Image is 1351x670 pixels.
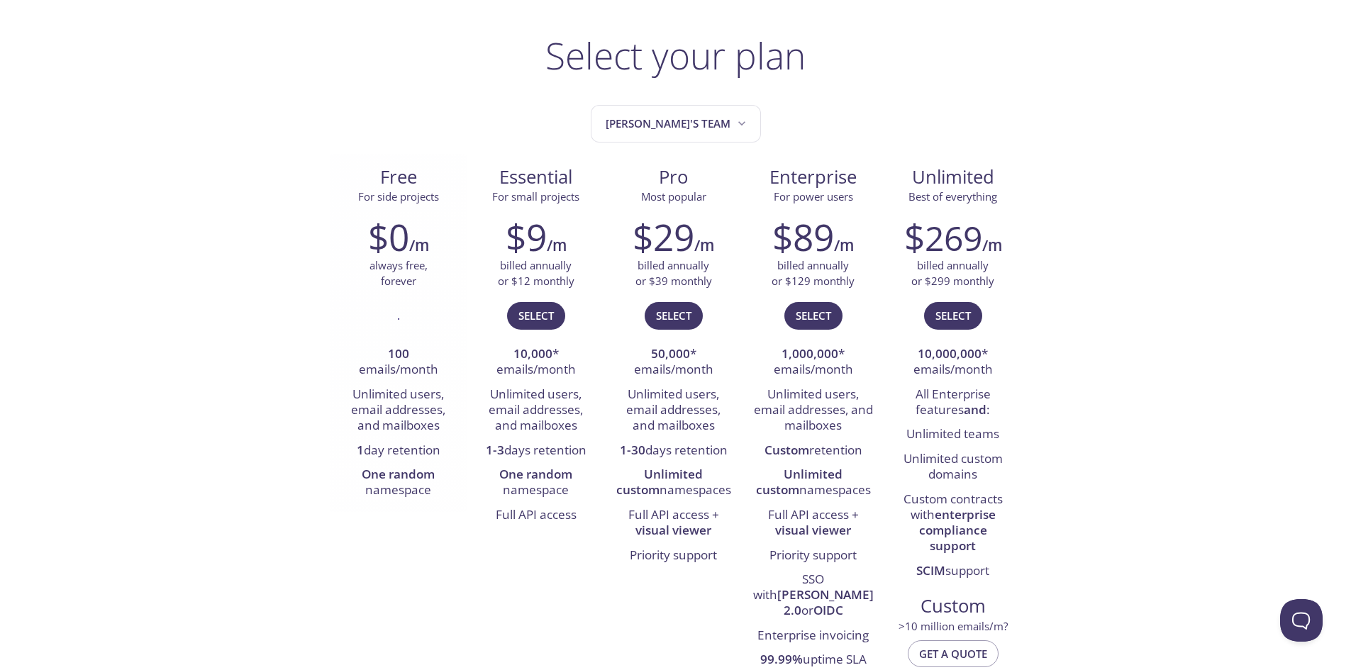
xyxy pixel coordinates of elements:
li: * emails/month [616,342,732,383]
li: Unlimited users, email addresses, and mailboxes [340,383,457,439]
li: * emails/month [478,342,594,383]
h6: /m [982,233,1002,257]
strong: 10,000,000 [918,345,982,362]
strong: visual viewer [635,522,711,538]
span: Select [796,306,831,325]
span: Most popular [641,189,706,203]
p: billed annually or $39 monthly [635,258,712,289]
strong: 1-30 [620,442,645,458]
span: Pro [616,165,731,189]
h6: /m [409,233,429,257]
strong: 50,000 [651,345,690,362]
span: For side projects [358,189,439,203]
button: Select [784,302,843,329]
p: billed annually or $12 monthly [498,258,574,289]
p: billed annually or $129 monthly [772,258,855,289]
strong: 1 [357,442,364,458]
span: For power users [774,189,853,203]
strong: One random [362,466,435,482]
span: Select [935,306,971,325]
li: SSO with or [753,568,874,624]
li: namespaces [616,463,732,503]
h6: /m [834,233,854,257]
p: billed annually or $299 monthly [911,258,994,289]
li: * emails/month [753,342,874,383]
li: Priority support [616,544,732,568]
li: Custom contracts with [895,488,1011,559]
strong: 10,000 [513,345,552,362]
li: Unlimited users, email addresses, and mailboxes [478,383,594,439]
strong: Unlimited custom [616,466,704,498]
button: Select [645,302,703,329]
button: Brayan's team [591,105,761,143]
li: namespace [340,463,457,503]
h2: $0 [368,216,409,258]
strong: 100 [388,345,409,362]
strong: Custom [765,442,809,458]
h6: /m [547,233,567,257]
p: always free, forever [369,258,428,289]
strong: and [964,401,986,418]
strong: SCIM [916,562,945,579]
li: Full API access [478,503,594,527]
strong: One random [499,466,572,482]
span: Custom [896,594,1011,618]
strong: 1,000,000 [782,345,838,362]
li: namespace [478,463,594,503]
span: Get a quote [919,644,987,663]
span: Select [656,306,691,325]
li: emails/month [340,342,457,383]
span: Essential [479,165,594,189]
li: Full API access + [753,503,874,544]
li: Unlimited users, email addresses, and mailboxes [753,383,874,439]
button: Select [924,302,982,329]
strong: visual viewer [775,522,851,538]
iframe: Help Scout Beacon - Open [1280,599,1323,642]
li: Unlimited teams [895,423,1011,447]
li: day retention [340,439,457,463]
li: Enterprise invoicing [753,624,874,648]
strong: Unlimited custom [756,466,843,498]
span: 269 [925,215,982,261]
span: [PERSON_NAME]'s team [606,114,749,133]
li: support [895,559,1011,584]
button: Get a quote [908,640,999,667]
span: Best of everything [908,189,997,203]
li: days retention [616,439,732,463]
li: Unlimited users, email addresses, and mailboxes [616,383,732,439]
span: Free [341,165,456,189]
li: retention [753,439,874,463]
strong: 1-3 [486,442,504,458]
h2: $29 [633,216,694,258]
h1: Select your plan [545,34,806,77]
span: Enterprise [754,165,873,189]
li: Full API access + [616,503,732,544]
strong: 99.99% [760,651,803,667]
li: * emails/month [895,342,1011,383]
span: Unlimited [912,164,994,189]
li: Unlimited custom domains [895,447,1011,488]
span: For small projects [492,189,579,203]
li: Priority support [753,544,874,568]
strong: OIDC [813,602,843,618]
li: All Enterprise features : [895,383,1011,423]
li: days retention [478,439,594,463]
h2: $ [904,216,982,258]
h6: /m [694,233,714,257]
h2: $9 [506,216,547,258]
button: Select [507,302,565,329]
li: namespaces [753,463,874,503]
strong: enterprise compliance support [919,506,996,554]
h2: $89 [772,216,834,258]
span: Select [518,306,554,325]
span: > 10 million emails/m? [899,619,1008,633]
strong: [PERSON_NAME] 2.0 [777,586,874,618]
